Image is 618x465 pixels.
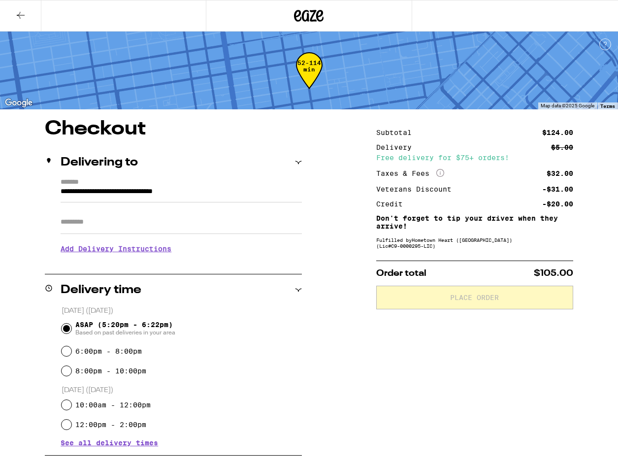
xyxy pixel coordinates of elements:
[376,269,426,278] span: Order total
[75,321,175,336] span: ASAP (5:20pm - 6:22pm)
[61,237,302,260] h3: Add Delivery Instructions
[2,97,35,109] a: Open this area in Google Maps (opens a new window)
[542,129,573,136] div: $124.00
[542,200,573,207] div: -$20.00
[45,119,302,139] h1: Checkout
[551,144,573,151] div: $5.00
[534,269,573,278] span: $105.00
[75,421,146,429] label: 12:00pm - 2:00pm
[61,439,158,446] button: See all delivery times
[376,200,410,207] div: Credit
[542,186,573,193] div: -$31.00
[541,103,594,108] span: Map data ©2025 Google
[376,129,419,136] div: Subtotal
[2,97,35,109] img: Google
[61,284,141,296] h2: Delivery time
[296,60,323,97] div: 52-114 min
[376,186,458,193] div: Veterans Discount
[75,367,146,375] label: 8:00pm - 10:00pm
[547,170,573,177] div: $32.00
[62,386,302,395] p: [DATE] ([DATE])
[376,144,419,151] div: Delivery
[376,169,444,178] div: Taxes & Fees
[61,157,138,168] h2: Delivering to
[61,260,302,268] p: We'll contact you at [PHONE_NUMBER] when we arrive
[450,294,499,301] span: Place Order
[62,306,302,316] p: [DATE] ([DATE])
[376,154,573,161] div: Free delivery for $75+ orders!
[376,237,573,249] div: Fulfilled by Hometown Heart ([GEOGRAPHIC_DATA]) (Lic# C9-0000295-LIC )
[600,103,615,109] a: Terms
[75,347,142,355] label: 6:00pm - 8:00pm
[376,286,573,309] button: Place Order
[75,401,151,409] label: 10:00am - 12:00pm
[75,329,175,336] span: Based on past deliveries in your area
[376,214,573,230] p: Don't forget to tip your driver when they arrive!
